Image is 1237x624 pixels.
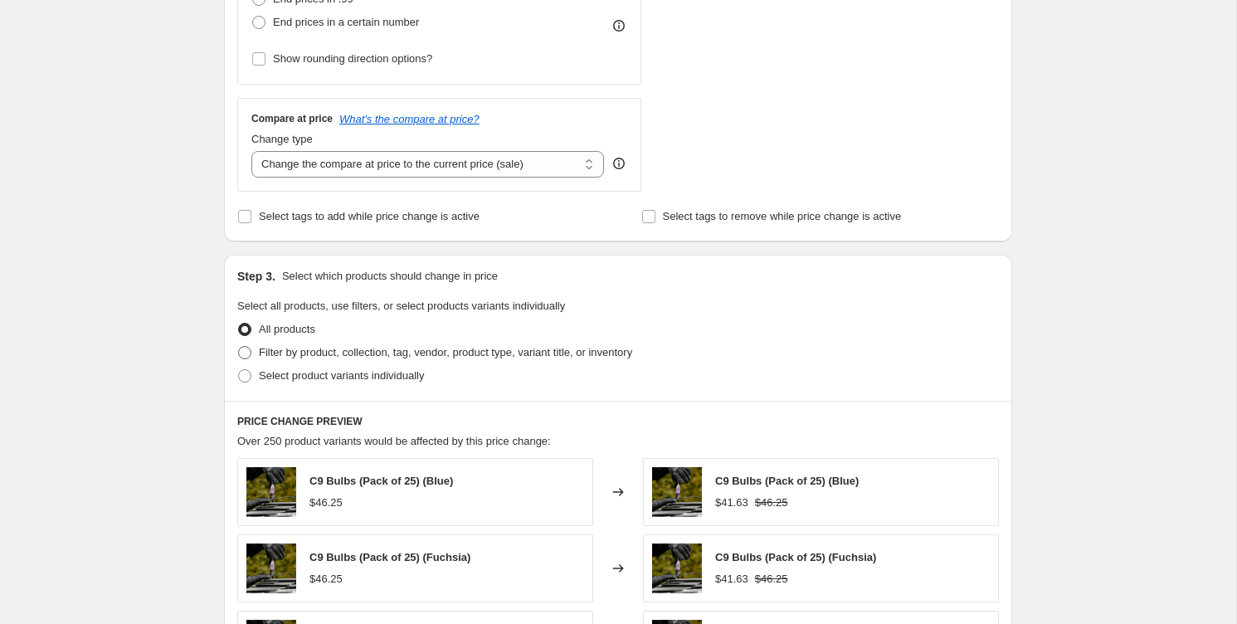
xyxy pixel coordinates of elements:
div: $46.25 [309,571,343,587]
span: End prices in a certain number [273,16,419,28]
span: Select tags to remove while price change is active [663,210,902,222]
img: BSL-HOLIDAY_08A3231_80x.png [652,544,702,593]
span: C9 Bulbs (Pack of 25) (Fuchsia) [715,551,876,563]
div: $41.63 [715,571,748,587]
span: C9 Bulbs (Pack of 25) (Blue) [715,475,859,487]
span: All products [259,323,315,335]
h2: Step 3. [237,268,275,285]
img: BSL-HOLIDAY_08A3231_80x.png [246,467,296,517]
h3: Compare at price [251,112,333,125]
span: Show rounding direction options? [273,52,432,65]
span: Select product variants individually [259,369,424,382]
img: BSL-HOLIDAY_08A3231_80x.png [652,467,702,517]
h6: PRICE CHANGE PREVIEW [237,415,999,428]
span: C9 Bulbs (Pack of 25) (Fuchsia) [309,551,470,563]
span: Filter by product, collection, tag, vendor, product type, variant title, or inventory [259,346,632,358]
img: BSL-HOLIDAY_08A3231_80x.png [246,544,296,593]
strike: $46.25 [755,495,788,511]
strike: $46.25 [755,571,788,587]
span: Change type [251,133,313,145]
div: help [611,155,627,172]
div: $41.63 [715,495,748,511]
div: $46.25 [309,495,343,511]
span: C9 Bulbs (Pack of 25) (Blue) [309,475,453,487]
span: Select tags to add while price change is active [259,210,480,222]
p: Select which products should change in price [282,268,498,285]
span: Over 250 product variants would be affected by this price change: [237,435,551,447]
span: Select all products, use filters, or select products variants individually [237,300,565,312]
button: What's the compare at price? [339,113,480,125]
